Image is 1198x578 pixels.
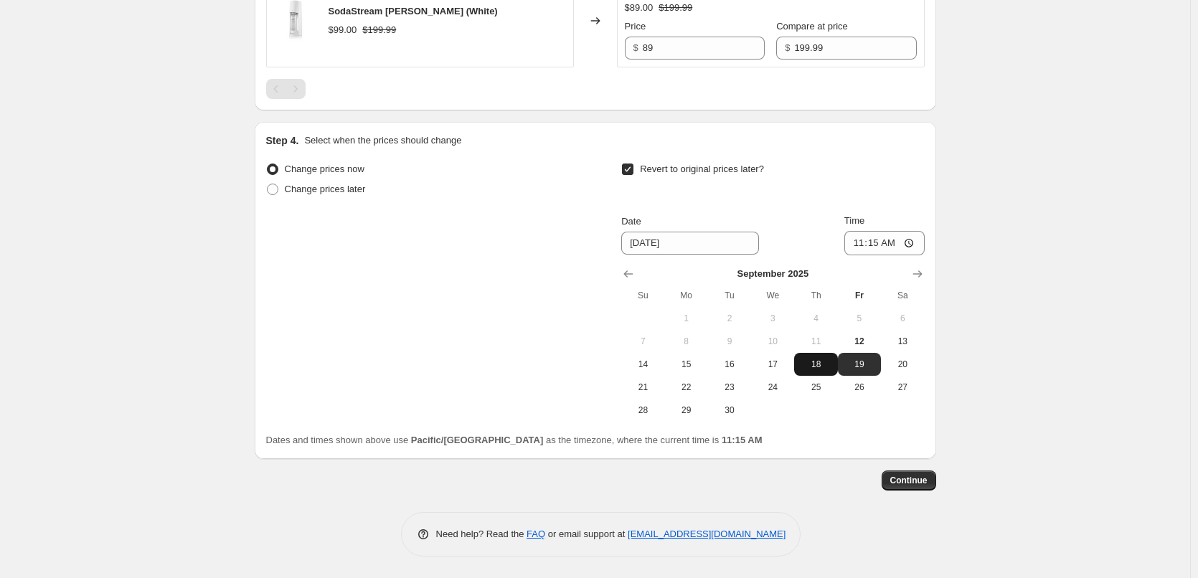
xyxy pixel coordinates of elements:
[907,264,928,284] button: Show next month, October 2025
[545,529,628,539] span: or email support at
[890,475,928,486] span: Continue
[751,330,794,353] button: Wednesday September 10 2025
[757,290,788,301] span: We
[794,284,837,307] th: Thursday
[800,359,831,370] span: 18
[671,336,702,347] span: 8
[436,529,527,539] span: Need help? Read the
[411,435,543,445] b: Pacific/[GEOGRAPHIC_DATA]
[621,376,664,399] button: Sunday September 21 2025
[621,330,664,353] button: Sunday September 7 2025
[266,79,306,99] nav: Pagination
[625,1,654,15] div: $89.00
[362,23,396,37] strike: $199.99
[329,23,357,37] div: $99.00
[844,336,875,347] span: 12
[800,336,831,347] span: 11
[621,284,664,307] th: Sunday
[881,376,924,399] button: Saturday September 27 2025
[844,382,875,393] span: 26
[714,404,745,416] span: 30
[285,184,366,194] span: Change prices later
[881,284,924,307] th: Saturday
[266,133,299,148] h2: Step 4.
[659,1,692,15] strike: $199.99
[671,290,702,301] span: Mo
[671,382,702,393] span: 22
[640,164,764,174] span: Revert to original prices later?
[708,307,751,330] button: Tuesday September 2 2025
[714,382,745,393] span: 23
[708,376,751,399] button: Tuesday September 23 2025
[665,330,708,353] button: Monday September 8 2025
[633,42,638,53] span: $
[838,284,881,307] th: Friday
[800,290,831,301] span: Th
[776,21,848,32] span: Compare at price
[794,353,837,376] button: Thursday September 18 2025
[751,353,794,376] button: Wednesday September 17 2025
[714,290,745,301] span: Tu
[621,399,664,422] button: Sunday September 28 2025
[794,307,837,330] button: Thursday September 4 2025
[285,164,364,174] span: Change prices now
[627,290,659,301] span: Su
[304,133,461,148] p: Select when the prices should change
[887,336,918,347] span: 13
[757,313,788,324] span: 3
[527,529,545,539] a: FAQ
[665,353,708,376] button: Monday September 15 2025
[794,330,837,353] button: Thursday September 11 2025
[627,336,659,347] span: 7
[838,330,881,353] button: Today Friday September 12 2025
[800,382,831,393] span: 25
[628,529,786,539] a: [EMAIL_ADDRESS][DOMAIN_NAME]
[794,376,837,399] button: Thursday September 25 2025
[621,216,641,227] span: Date
[329,6,498,16] span: SodaStream [PERSON_NAME] (White)
[671,404,702,416] span: 29
[887,290,918,301] span: Sa
[757,359,788,370] span: 17
[671,359,702,370] span: 15
[621,353,664,376] button: Sunday September 14 2025
[751,307,794,330] button: Wednesday September 3 2025
[708,353,751,376] button: Tuesday September 16 2025
[665,284,708,307] th: Monday
[838,307,881,330] button: Friday September 5 2025
[844,215,864,226] span: Time
[838,353,881,376] button: Friday September 19 2025
[665,376,708,399] button: Monday September 22 2025
[708,284,751,307] th: Tuesday
[627,359,659,370] span: 14
[844,290,875,301] span: Fr
[751,376,794,399] button: Wednesday September 24 2025
[881,330,924,353] button: Saturday September 13 2025
[625,21,646,32] span: Price
[618,264,638,284] button: Show previous month, August 2025
[627,404,659,416] span: 28
[887,313,918,324] span: 6
[708,330,751,353] button: Tuesday September 9 2025
[844,313,875,324] span: 5
[887,359,918,370] span: 20
[882,470,936,491] button: Continue
[722,435,763,445] b: 11:15 AM
[665,307,708,330] button: Monday September 1 2025
[671,313,702,324] span: 1
[844,231,925,255] input: 12:00
[785,42,790,53] span: $
[751,284,794,307] th: Wednesday
[881,307,924,330] button: Saturday September 6 2025
[887,382,918,393] span: 27
[266,435,763,445] span: Dates and times shown above use as the timezone, where the current time is
[800,313,831,324] span: 4
[757,382,788,393] span: 24
[757,336,788,347] span: 10
[844,359,875,370] span: 19
[665,399,708,422] button: Monday September 29 2025
[714,359,745,370] span: 16
[714,336,745,347] span: 9
[881,353,924,376] button: Saturday September 20 2025
[714,313,745,324] span: 2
